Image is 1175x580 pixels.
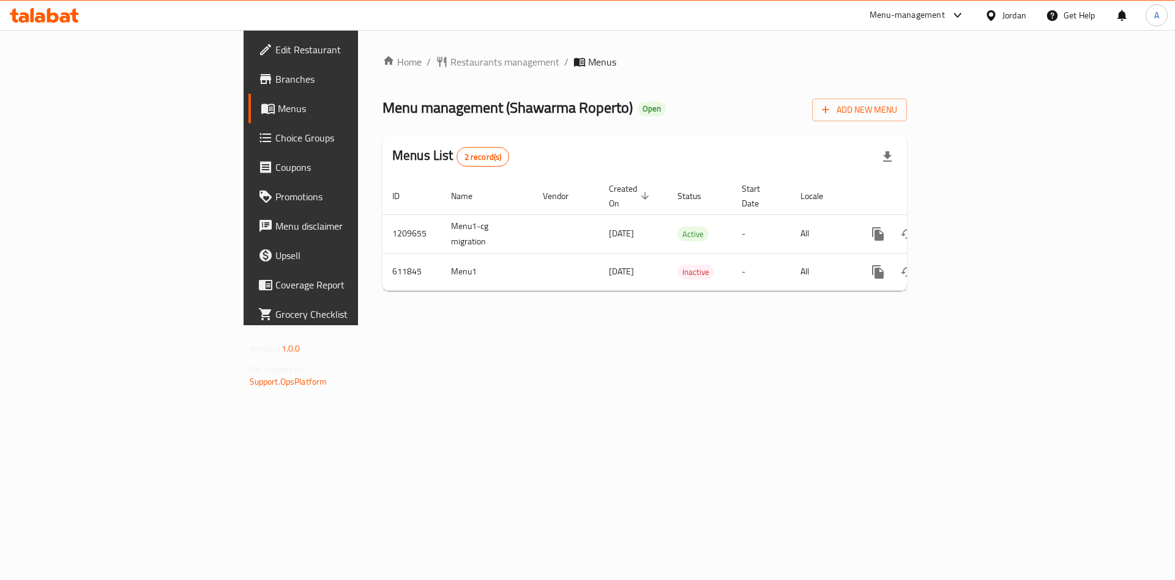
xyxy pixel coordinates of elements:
span: Locale [800,189,839,203]
span: A [1154,9,1159,22]
span: Coupons [275,160,430,175]
span: Inactive [677,265,714,279]
a: Menu disclaimer [248,211,440,241]
span: 2 record(s) [457,151,509,163]
a: Choice Groups [248,123,440,153]
div: Inactive [677,265,714,279]
a: Menus [248,94,440,123]
span: [DATE] [609,225,634,241]
div: Active [677,227,709,241]
table: enhanced table [382,178,991,291]
span: Upsell [275,248,430,263]
a: Restaurants management [436,55,559,69]
nav: breadcrumb [382,55,907,69]
span: 1.0.0 [282,341,300,356]
span: Add New Menu [822,102,897,118]
span: ID [392,189,416,203]
div: Open [638,102,666,116]
a: Grocery Checklist [248,299,440,329]
div: Total records count [457,147,510,167]
span: Start Date [742,181,776,211]
span: Get support on: [250,361,306,377]
span: Active [677,227,709,241]
button: more [864,257,893,287]
a: Coverage Report [248,270,440,299]
span: Grocery Checklist [275,307,430,322]
div: Jordan [1002,9,1026,22]
a: Support.OpsPlatform [250,374,327,390]
li: / [564,55,569,69]
span: Restaurants management [450,55,559,69]
span: Menus [588,55,616,69]
button: Add New Menu [812,99,907,121]
span: Menu disclaimer [275,219,430,233]
span: Status [677,189,717,203]
span: Vendor [543,189,584,203]
td: Menu1 [441,253,533,290]
span: Promotions [275,189,430,204]
td: - [732,253,791,290]
button: Change Status [893,219,922,249]
th: Actions [854,178,991,215]
a: Promotions [248,182,440,211]
a: Edit Restaurant [248,35,440,64]
a: Upsell [248,241,440,270]
button: more [864,219,893,249]
td: All [791,214,854,253]
span: Menus [278,101,430,116]
span: Open [638,104,666,114]
button: Change Status [893,257,922,287]
td: Menu1-cg migration [441,214,533,253]
span: Choice Groups [275,130,430,145]
span: Branches [275,72,430,86]
td: All [791,253,854,290]
td: - [732,214,791,253]
a: Branches [248,64,440,94]
span: Version: [250,341,280,356]
h2: Menus List [392,146,509,167]
span: Coverage Report [275,277,430,292]
span: Edit Restaurant [275,42,430,57]
span: Created On [609,181,653,211]
div: Export file [873,142,902,171]
span: Menu management ( Shawarma Roperto ) [382,94,633,121]
a: Coupons [248,153,440,182]
div: Menu-management [870,8,945,23]
span: [DATE] [609,263,634,279]
span: Name [451,189,488,203]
